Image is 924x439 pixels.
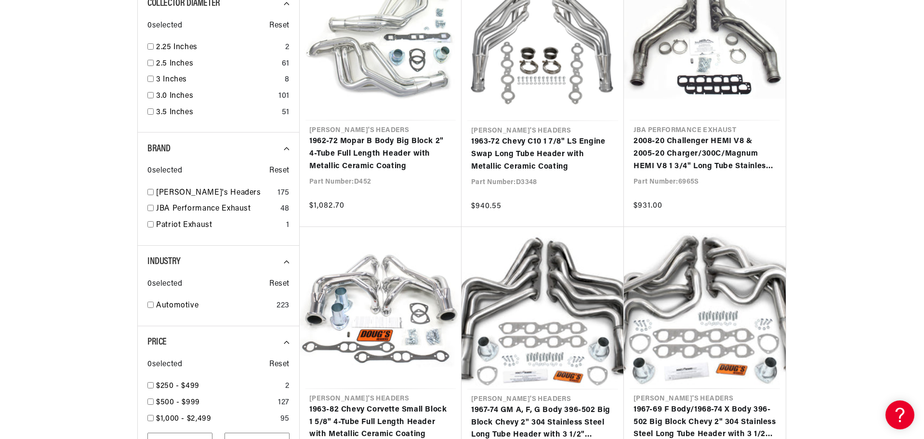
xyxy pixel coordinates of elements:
[156,219,282,232] a: Patriot Exhaust
[156,106,278,119] a: 3.5 Inches
[156,399,200,406] span: $500 - $999
[147,20,182,32] span: 0 selected
[278,90,290,103] div: 101
[282,106,290,119] div: 51
[282,58,290,70] div: 61
[269,278,290,291] span: Reset
[280,413,290,426] div: 95
[147,144,171,154] span: Brand
[156,58,278,70] a: 2.5 Inches
[156,203,277,215] a: JBA Performance Exhaust
[156,187,274,200] a: [PERSON_NAME]'s Headers
[280,203,290,215] div: 48
[309,135,452,173] a: 1962-72 Mopar B Body Big Block 2" 4-Tube Full Length Header with Metallic Ceramic Coating
[147,257,181,266] span: Industry
[156,90,275,103] a: 3.0 Inches
[156,415,211,423] span: $1,000 - $2,499
[277,300,290,312] div: 223
[278,397,290,409] div: 127
[156,41,281,54] a: 2.25 Inches
[147,278,182,291] span: 0 selected
[156,74,281,86] a: 3 Inches
[471,136,614,173] a: 1963-72 Chevy C10 1 7/8" LS Engine Swap Long Tube Header with Metallic Ceramic Coating
[269,20,290,32] span: Reset
[156,300,273,312] a: Automotive
[285,380,290,393] div: 2
[285,74,290,86] div: 8
[634,135,776,173] a: 2008-20 Challenger HEMI V8 & 2005-20 Charger/300C/Magnum HEMI V8 1 3/4" Long Tube Stainless Steel...
[156,382,199,390] span: $250 - $499
[147,359,182,371] span: 0 selected
[285,41,290,54] div: 2
[147,165,182,177] span: 0 selected
[277,187,290,200] div: 175
[286,219,290,232] div: 1
[269,165,290,177] span: Reset
[269,359,290,371] span: Reset
[147,337,167,347] span: Price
